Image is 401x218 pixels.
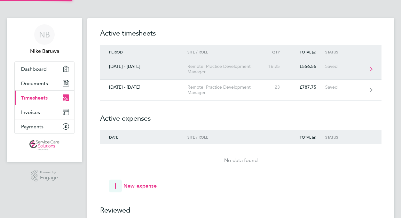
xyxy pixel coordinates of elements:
span: Nike Baruwa [14,47,75,55]
a: NBNike Baruwa [14,24,75,55]
div: 16.25 [261,64,289,69]
a: Documents [15,76,74,90]
div: [DATE] - [DATE] [100,85,187,90]
div: Site / Role [187,50,261,54]
a: Dashboard [15,62,74,76]
span: Timesheets [21,95,48,101]
a: [DATE] - [DATE]Remote, Practice Development Manager23£787.75Saved [100,80,381,101]
a: Invoices [15,105,74,119]
div: Saved [325,64,365,69]
div: Qty [261,50,289,54]
span: New expense [123,182,157,190]
span: Documents [21,80,48,86]
span: Engage [40,175,58,181]
div: Total (£) [289,50,325,54]
nav: Main navigation [7,18,82,162]
h2: Active timesheets [100,28,381,45]
span: Invoices [21,109,40,115]
div: 23 [261,85,289,90]
div: Status [325,50,365,54]
div: No data found [100,157,381,164]
span: Dashboard [21,66,47,72]
a: Powered byEngage [31,170,58,182]
div: Status [325,135,365,139]
span: Powered by [40,170,58,175]
span: Payments [21,124,43,130]
span: NB [39,30,50,39]
div: [DATE] - [DATE] [100,64,187,69]
div: Date [100,135,187,139]
a: Payments [15,119,74,133]
div: £556.56 [289,64,325,69]
div: Remote, Practice Development Manager [187,85,261,95]
div: Total (£) [289,135,325,139]
div: £787.75 [289,85,325,90]
button: New expense [109,180,157,192]
div: Saved [325,85,365,90]
div: Site / Role [187,135,261,139]
span: Period [109,49,123,54]
a: Go to home page [14,140,75,150]
img: servicecare-logo-retina.png [29,140,59,150]
a: [DATE] - [DATE]Remote, Practice Development Manager16.25£556.56Saved [100,59,381,80]
div: Remote, Practice Development Manager [187,64,261,75]
a: Timesheets [15,91,74,105]
h2: Active expenses [100,101,381,130]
